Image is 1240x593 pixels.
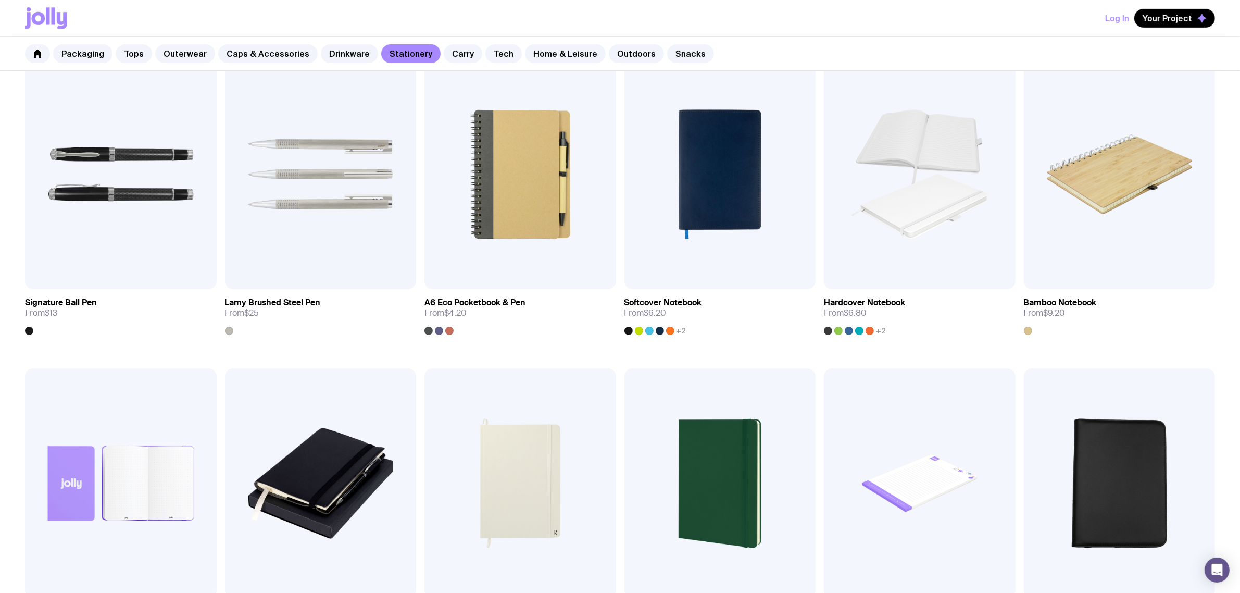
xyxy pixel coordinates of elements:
h3: Hardcover Notebook [824,298,905,308]
button: Log In [1105,9,1129,28]
span: +2 [677,327,686,335]
a: Tech [485,44,522,63]
span: $9.20 [1044,307,1066,318]
span: $13 [45,307,57,318]
h3: A6 Eco Pocketbook & Pen [424,298,525,308]
a: Caps & Accessories [218,44,318,63]
span: $6.20 [644,307,667,318]
span: $4.20 [444,307,467,318]
h3: Signature Ball Pen [25,298,97,308]
h3: Lamy Brushed Steel Pen [225,298,321,308]
a: Carry [444,44,482,63]
a: Outerwear [155,44,215,63]
a: Outdoors [609,44,664,63]
span: $6.80 [844,307,867,318]
span: From [624,308,667,318]
a: Hardcover NotebookFrom$6.80+2 [824,289,1016,335]
a: Packaging [53,44,112,63]
span: From [1024,308,1066,318]
a: Bamboo NotebookFrom$9.20 [1024,289,1216,335]
a: A6 Eco Pocketbook & PenFrom$4.20 [424,289,616,335]
a: Softcover NotebookFrom$6.20+2 [624,289,816,335]
span: +2 [876,327,886,335]
a: Signature Ball PenFrom$13 [25,289,217,335]
h3: Bamboo Notebook [1024,298,1097,308]
a: Snacks [667,44,714,63]
div: Open Intercom Messenger [1205,558,1230,583]
span: From [25,308,57,318]
span: Your Project [1143,13,1192,23]
button: Your Project [1134,9,1215,28]
span: From [225,308,259,318]
span: $25 [245,307,259,318]
a: Home & Leisure [525,44,606,63]
a: Stationery [381,44,441,63]
a: Lamy Brushed Steel PenFrom$25 [225,289,417,335]
span: From [824,308,867,318]
span: From [424,308,467,318]
a: Tops [116,44,152,63]
h3: Softcover Notebook [624,298,702,308]
a: Drinkware [321,44,378,63]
